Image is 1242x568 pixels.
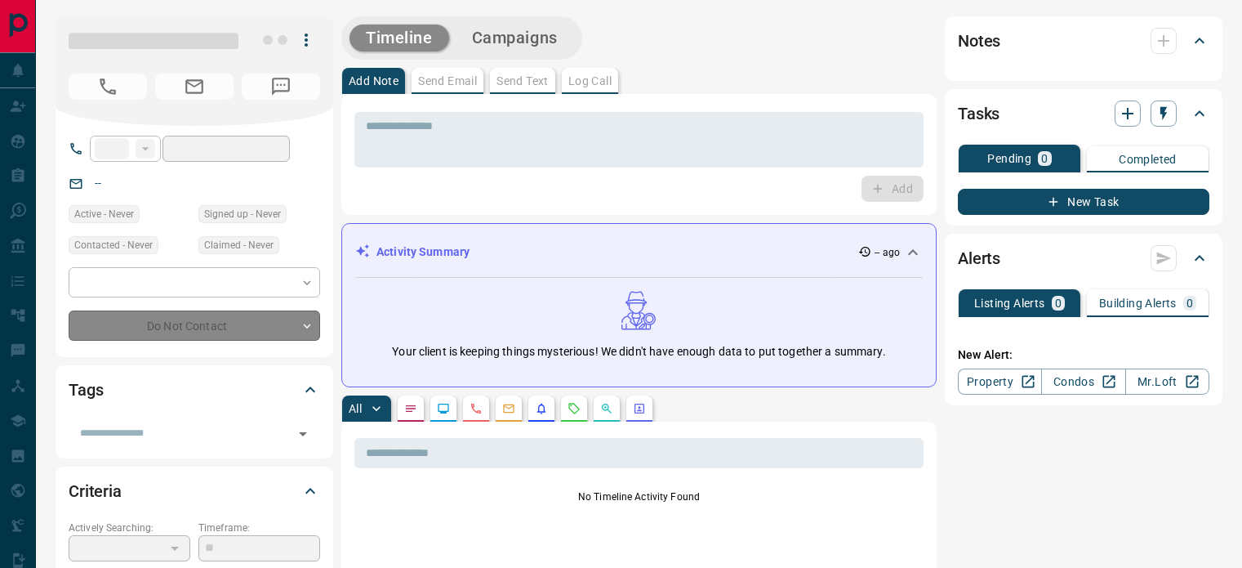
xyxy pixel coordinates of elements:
[155,74,234,100] span: No Email
[974,297,1045,309] p: Listing Alerts
[69,311,320,341] div: Do Not Contact
[204,237,274,253] span: Claimed - Never
[1041,153,1048,164] p: 0
[349,403,362,414] p: All
[69,370,320,409] div: Tags
[1041,369,1125,395] a: Condos
[349,75,398,87] p: Add Note
[74,206,134,222] span: Active - Never
[198,521,320,535] p: Timeframe:
[404,402,417,415] svg: Notes
[1125,369,1209,395] a: Mr.Loft
[958,189,1209,215] button: New Task
[242,74,320,100] span: No Number
[69,521,190,535] p: Actively Searching:
[958,94,1209,133] div: Tasks
[204,206,281,222] span: Signed up - Never
[392,343,885,360] p: Your client is keeping things mysterious! We didn't have enough data to put together a summary.
[958,101,999,127] h2: Tasks
[958,347,1209,364] p: New Alert:
[376,244,470,261] p: Activity Summary
[354,490,924,504] p: No Timeline Activity Found
[69,478,122,504] h2: Criteria
[69,377,103,403] h2: Tags
[456,25,574,51] button: Campaigns
[470,402,483,415] svg: Calls
[1119,154,1177,165] p: Completed
[568,402,581,415] svg: Requests
[1055,297,1062,309] p: 0
[958,369,1042,395] a: Property
[292,423,314,445] button: Open
[987,153,1031,164] p: Pending
[95,177,101,190] a: --
[1099,297,1177,309] p: Building Alerts
[958,239,1209,278] div: Alerts
[349,25,449,51] button: Timeline
[958,28,1000,54] h2: Notes
[958,245,1000,271] h2: Alerts
[502,402,515,415] svg: Emails
[1186,297,1193,309] p: 0
[69,472,320,511] div: Criteria
[958,21,1209,60] div: Notes
[355,237,923,267] div: Activity Summary-- ago
[600,402,613,415] svg: Opportunities
[633,402,646,415] svg: Agent Actions
[535,402,548,415] svg: Listing Alerts
[437,402,450,415] svg: Lead Browsing Activity
[875,245,900,260] p: -- ago
[74,237,153,253] span: Contacted - Never
[69,74,147,100] span: No Number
